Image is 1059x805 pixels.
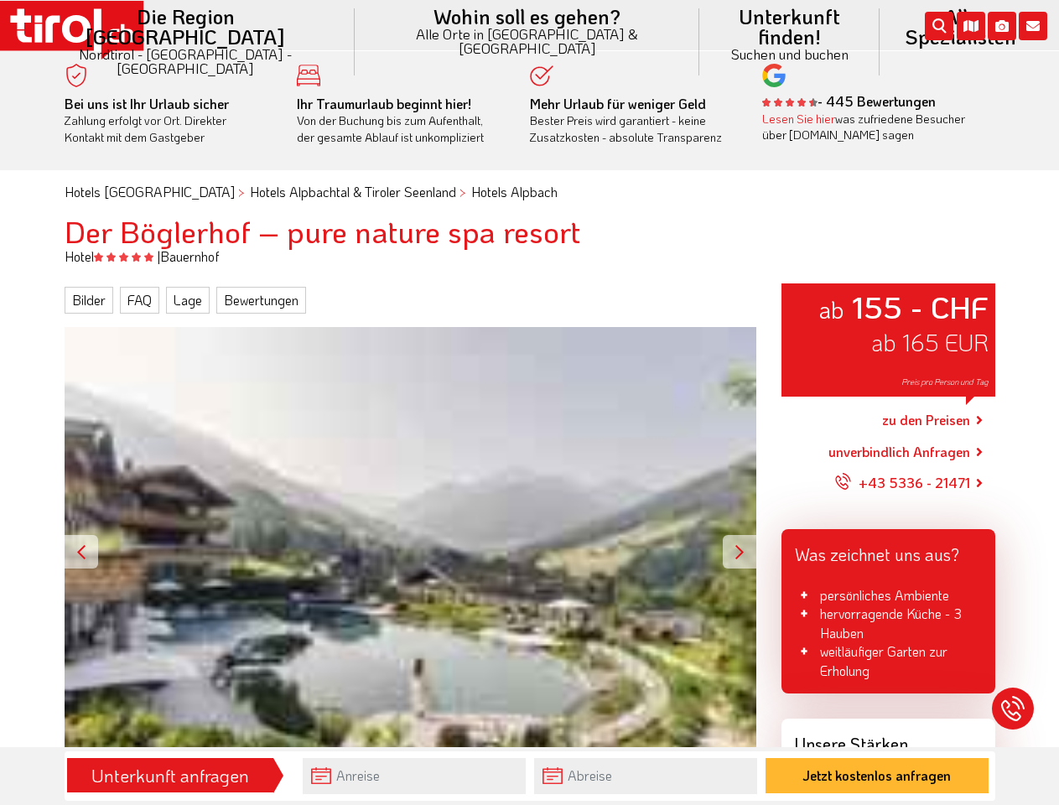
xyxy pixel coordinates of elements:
button: Jetzt kostenlos anfragen [766,758,989,793]
div: Was zeichnet uns aus? [781,529,995,573]
a: Bewertungen [216,287,306,314]
div: Unsere Stärken [781,719,995,762]
div: Unterkunft anfragen [72,761,268,790]
a: Hotels Alpbach [471,183,558,200]
span: Preis pro Person und Tag [901,377,989,387]
a: Hotels Alpbachtal & Tiroler Seenland [250,183,456,200]
b: Ihr Traumurlaub beginnt hier! [297,95,471,112]
a: Hotels [GEOGRAPHIC_DATA] [65,183,235,200]
i: Fotogalerie [988,12,1016,40]
i: Karte öffnen [957,12,985,40]
div: Von der Buchung bis zum Aufenthalt, der gesamte Ablauf ist unkompliziert [297,96,505,146]
b: Mehr Urlaub für weniger Geld [530,95,706,112]
a: FAQ [120,287,159,314]
input: Anreise [303,758,526,794]
div: Zahlung erfolgt vor Ort. Direkter Kontakt mit dem Gastgeber [65,96,273,146]
h1: Der Böglerhof – pure nature spa resort [65,215,995,248]
small: Nordtirol - [GEOGRAPHIC_DATA] - [GEOGRAPHIC_DATA] [37,47,335,75]
a: Bilder [65,287,113,314]
small: Suchen und buchen [719,47,859,61]
div: Hotel Bauernhof [52,247,1008,266]
b: Bei uns ist Ihr Urlaub sicher [65,95,229,112]
span: | [157,247,160,265]
li: hervorragende Küche - 3 Hauben [795,605,982,642]
a: Lage [166,287,210,314]
a: unverbindlich Anfragen [828,442,970,462]
input: Abreise [534,758,757,794]
small: ab [818,293,844,325]
a: +43 5336 - 21471 [835,462,970,504]
span: ab 165 EUR [871,327,989,357]
div: Bester Preis wird garantiert - keine Zusatzkosten - absolute Transparenz [530,96,738,146]
strong: 155 - CHF [852,287,989,326]
small: Alle Orte in [GEOGRAPHIC_DATA] & [GEOGRAPHIC_DATA] [375,27,680,55]
b: - 445 Bewertungen [762,92,936,110]
li: persönliches Ambiente [795,586,982,605]
a: zu den Preisen [882,400,970,442]
li: weitläufiger Garten zur Erholung [795,642,982,680]
div: was zufriedene Besucher über [DOMAIN_NAME] sagen [762,111,970,143]
a: Lesen Sie hier [762,111,835,127]
i: Kontakt [1019,12,1047,40]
